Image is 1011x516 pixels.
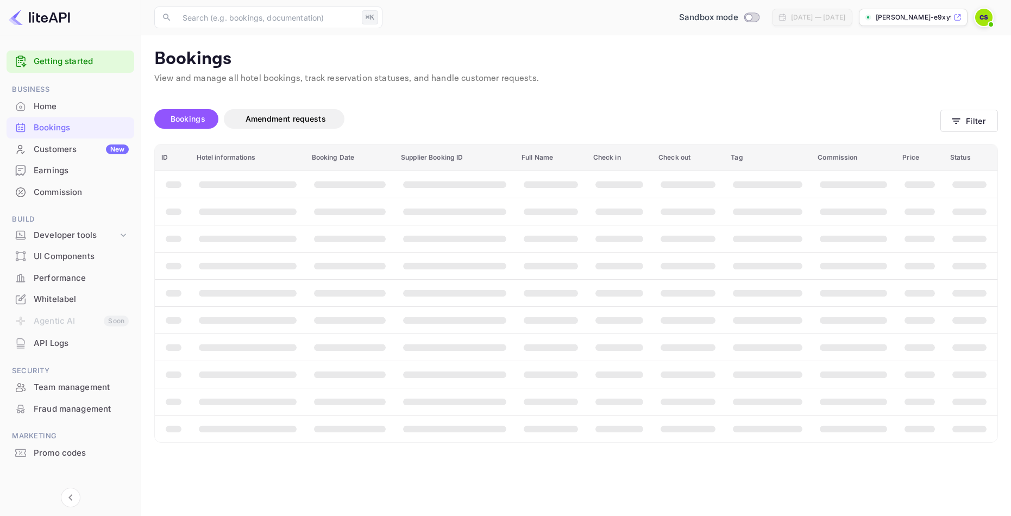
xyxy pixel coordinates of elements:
[362,10,378,24] div: ⌘K
[34,381,129,394] div: Team management
[34,403,129,416] div: Fraud management
[7,96,134,117] div: Home
[587,144,652,171] th: Check in
[154,109,940,129] div: account-settings tabs
[7,333,134,354] div: API Logs
[7,84,134,96] span: Business
[515,144,587,171] th: Full Name
[944,144,997,171] th: Status
[811,144,896,171] th: Commission
[7,365,134,377] span: Security
[155,144,190,171] th: ID
[34,229,118,242] div: Developer tools
[34,165,129,177] div: Earnings
[724,144,811,171] th: Tag
[34,122,129,134] div: Bookings
[34,293,129,306] div: Whitelabel
[9,9,70,26] img: LiteAPI logo
[7,268,134,289] div: Performance
[246,114,326,123] span: Amendment requests
[34,272,129,285] div: Performance
[7,289,134,309] a: Whitelabel
[7,182,134,202] a: Commission
[34,143,129,156] div: Customers
[791,12,845,22] div: [DATE] — [DATE]
[7,399,134,420] div: Fraud management
[154,48,998,70] p: Bookings
[876,12,951,22] p: [PERSON_NAME]-e9xyf.nui...
[7,443,134,463] a: Promo codes
[34,186,129,199] div: Commission
[7,289,134,310] div: Whitelabel
[7,443,134,464] div: Promo codes
[154,72,998,85] p: View and manage all hotel bookings, track reservation statuses, and handle customer requests.
[7,96,134,116] a: Home
[7,139,134,160] div: CustomersNew
[34,447,129,460] div: Promo codes
[7,246,134,266] a: UI Components
[34,100,129,113] div: Home
[176,7,357,28] input: Search (e.g. bookings, documentation)
[7,139,134,159] a: CustomersNew
[7,226,134,245] div: Developer tools
[675,11,763,24] div: Switch to Production mode
[7,213,134,225] span: Build
[7,51,134,73] div: Getting started
[7,117,134,137] a: Bookings
[7,430,134,442] span: Marketing
[7,377,134,397] a: Team management
[7,117,134,139] div: Bookings
[7,160,134,181] div: Earnings
[7,399,134,419] a: Fraud management
[679,11,738,24] span: Sandbox mode
[896,144,944,171] th: Price
[7,160,134,180] a: Earnings
[652,144,724,171] th: Check out
[305,144,394,171] th: Booking Date
[34,337,129,350] div: API Logs
[34,250,129,263] div: UI Components
[394,144,515,171] th: Supplier Booking ID
[940,110,998,132] button: Filter
[7,246,134,267] div: UI Components
[7,268,134,288] a: Performance
[190,144,305,171] th: Hotel informations
[106,144,129,154] div: New
[7,377,134,398] div: Team management
[155,144,997,442] table: booking table
[7,182,134,203] div: Commission
[975,9,993,26] img: Colin Seaman
[171,114,205,123] span: Bookings
[61,488,80,507] button: Collapse navigation
[34,55,129,68] a: Getting started
[7,333,134,353] a: API Logs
